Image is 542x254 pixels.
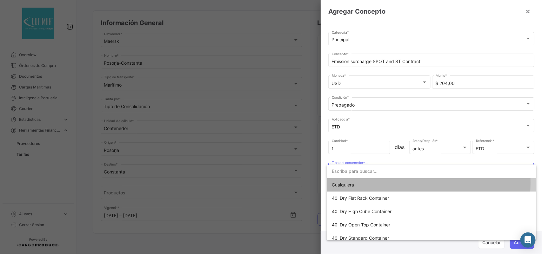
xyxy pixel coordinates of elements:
span: 40' Dry High Cube Container [332,209,391,214]
input: dropdown search [327,165,536,178]
span: Cualquiera [332,182,354,187]
span: 40' Dry Flat Rack Container [332,195,389,201]
span: 40' Dry Open Top Container [332,222,390,227]
span: 40' Dry Standard Container [332,235,389,241]
div: Abrir Intercom Messenger [520,232,536,248]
